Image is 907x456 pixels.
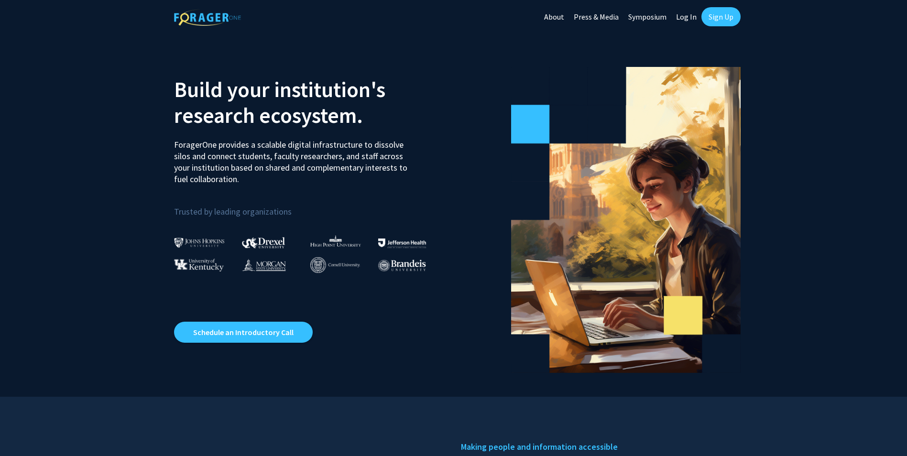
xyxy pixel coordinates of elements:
img: Thomas Jefferson University [378,239,426,248]
img: ForagerOne Logo [174,9,241,26]
iframe: Chat [7,413,41,449]
img: Johns Hopkins University [174,238,225,248]
p: ForagerOne provides a scalable digital infrastructure to dissolve silos and connect students, fac... [174,132,414,185]
img: Morgan State University [242,259,286,271]
a: Sign Up [701,7,741,26]
img: Brandeis University [378,260,426,271]
img: High Point University [310,235,361,247]
h5: Making people and information accessible [461,440,733,454]
img: University of Kentucky [174,259,224,271]
h2: Build your institution's research ecosystem. [174,76,447,128]
img: Drexel University [242,237,285,248]
p: Trusted by leading organizations [174,193,447,219]
img: Cornell University [310,257,360,273]
a: Opens in a new tab [174,322,313,343]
